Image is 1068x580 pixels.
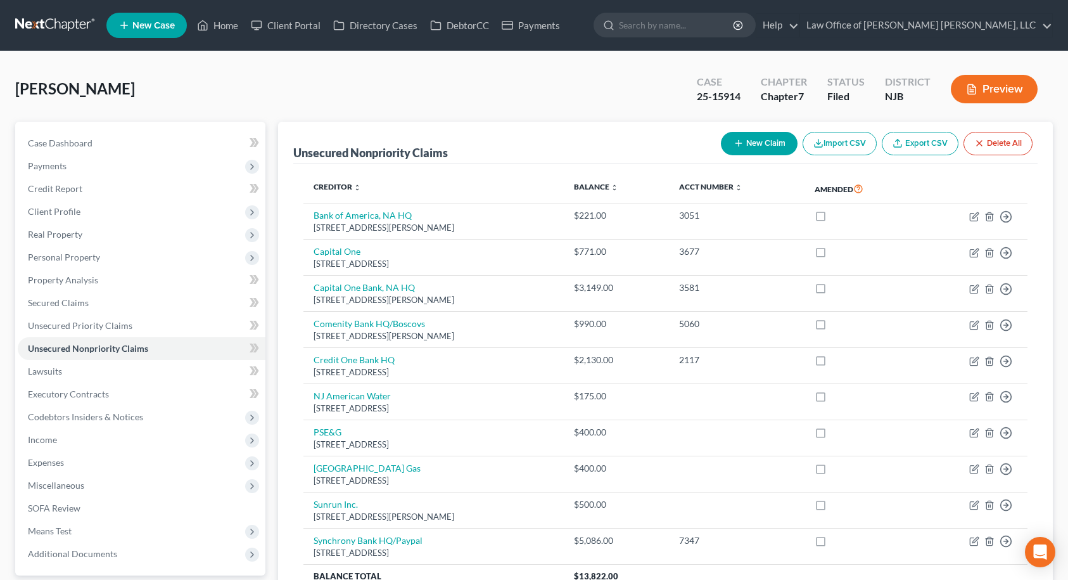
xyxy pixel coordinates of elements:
div: $400.00 [574,426,658,439]
span: New Case [132,21,175,30]
div: $771.00 [574,245,658,258]
div: [STREET_ADDRESS][PERSON_NAME] [314,222,554,234]
a: SOFA Review [18,497,265,520]
a: Creditor unfold_more [314,182,361,191]
a: Property Analysis [18,269,265,292]
a: Secured Claims [18,292,265,314]
div: Filed [827,89,865,104]
div: Status [827,75,865,89]
span: Personal Property [28,252,100,262]
a: Comenity Bank HQ/Boscovs [314,318,425,329]
span: [PERSON_NAME] [15,79,135,98]
div: [STREET_ADDRESS] [314,366,554,378]
span: Miscellaneous [28,480,84,491]
a: Capital One [314,246,360,257]
span: Additional Documents [28,548,117,559]
span: Unsecured Nonpriority Claims [28,343,148,354]
div: $500.00 [574,498,658,511]
a: [GEOGRAPHIC_DATA] Gas [314,463,421,474]
div: District [885,75,931,89]
span: Unsecured Priority Claims [28,320,132,331]
div: 2117 [679,354,794,366]
div: $175.00 [574,390,658,403]
span: Codebtors Insiders & Notices [28,411,143,422]
a: Unsecured Priority Claims [18,314,265,337]
button: Import CSV [803,132,877,155]
span: Executory Contracts [28,389,109,399]
a: Bank of America, NA HQ [314,210,412,221]
div: Case [697,75,741,89]
a: Case Dashboard [18,132,265,155]
span: Real Property [28,229,82,240]
button: Preview [951,75,1038,103]
a: Acct Number unfold_more [679,182,742,191]
div: Open Intercom Messenger [1025,537,1055,567]
div: [STREET_ADDRESS] [314,475,554,487]
span: 7 [798,90,804,102]
span: Case Dashboard [28,138,92,148]
div: $400.00 [574,462,658,475]
div: 25-15914 [697,89,741,104]
div: Chapter [761,75,807,89]
a: PSE&G [314,427,341,437]
th: Amended [804,174,917,203]
span: Income [28,434,57,445]
a: Synchrony Bank HQ/Paypal [314,535,423,546]
i: unfold_more [735,184,742,191]
div: Chapter [761,89,807,104]
span: Expenses [28,457,64,468]
span: Client Profile [28,206,80,217]
span: Secured Claims [28,297,89,308]
div: $221.00 [574,209,658,222]
span: Means Test [28,525,72,536]
span: Lawsuits [28,366,62,377]
i: unfold_more [353,184,361,191]
a: Capital One Bank, NA HQ [314,282,415,293]
div: Unsecured Nonpriority Claims [293,145,448,160]
div: [STREET_ADDRESS] [314,547,554,559]
a: Home [191,14,245,37]
div: [STREET_ADDRESS] [314,258,554,270]
span: SOFA Review [28,503,80,513]
a: Lawsuits [18,360,265,383]
i: unfold_more [611,184,618,191]
div: [STREET_ADDRESS][PERSON_NAME] [314,511,554,523]
a: Unsecured Nonpriority Claims [18,337,265,360]
div: 7347 [679,534,794,547]
a: Export CSV [882,132,958,155]
div: $990.00 [574,318,658,330]
div: $3,149.00 [574,281,658,294]
span: Property Analysis [28,274,98,285]
a: Law Office of [PERSON_NAME] [PERSON_NAME], LLC [800,14,1052,37]
div: 3677 [679,245,794,258]
a: Directory Cases [327,14,424,37]
div: [STREET_ADDRESS][PERSON_NAME] [314,330,554,342]
a: Client Portal [245,14,327,37]
span: Payments [28,160,67,171]
span: Credit Report [28,183,82,194]
div: NJB [885,89,931,104]
div: $5,086.00 [574,534,658,547]
div: 3581 [679,281,794,294]
a: Credit One Bank HQ [314,354,395,365]
a: Executory Contracts [18,383,265,406]
a: Help [756,14,799,37]
div: 3051 [679,209,794,222]
a: NJ American Water [314,390,391,401]
a: Credit Report [18,177,265,200]
a: Payments [495,14,566,37]
a: Sunrun Inc. [314,499,358,510]
a: DebtorCC [424,14,495,37]
div: [STREET_ADDRESS][PERSON_NAME] [314,294,554,306]
button: New Claim [721,132,798,155]
div: 5060 [679,318,794,330]
input: Search by name... [619,13,735,37]
button: Delete All [963,132,1033,155]
div: [STREET_ADDRESS] [314,403,554,415]
div: $2,130.00 [574,354,658,366]
div: [STREET_ADDRESS] [314,439,554,451]
a: Balance unfold_more [574,182,618,191]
